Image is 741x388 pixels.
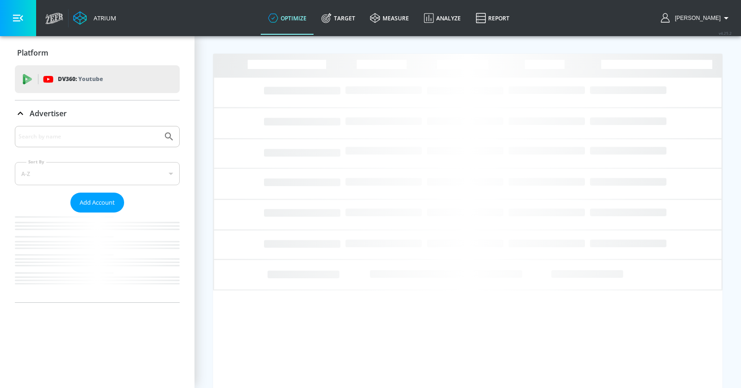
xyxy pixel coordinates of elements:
[73,11,116,25] a: Atrium
[468,1,517,35] a: Report
[70,193,124,213] button: Add Account
[58,74,103,84] p: DV360:
[671,15,721,21] span: login as: casey.cohen@zefr.com
[719,31,732,36] span: v 4.25.2
[261,1,314,35] a: optimize
[15,162,180,185] div: A-Z
[26,159,46,165] label: Sort By
[30,108,67,119] p: Advertiser
[15,126,180,302] div: Advertiser
[80,197,115,208] span: Add Account
[416,1,468,35] a: Analyze
[19,131,159,143] input: Search by name
[17,48,48,58] p: Platform
[15,40,180,66] div: Platform
[15,65,180,93] div: DV360: Youtube
[15,100,180,126] div: Advertiser
[78,74,103,84] p: Youtube
[661,13,732,24] button: [PERSON_NAME]
[363,1,416,35] a: measure
[90,14,116,22] div: Atrium
[15,213,180,302] nav: list of Advertiser
[314,1,363,35] a: Target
